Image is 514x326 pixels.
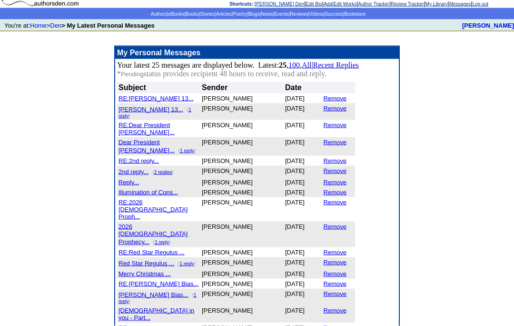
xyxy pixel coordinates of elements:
a: Den [50,22,61,29]
font: [DATE] [285,95,305,102]
a: All [302,61,311,69]
font: [DATE] [285,199,305,206]
a: Books [186,11,199,17]
a: Articles [216,11,232,17]
a: RE:[PERSON_NAME] Bias... [119,279,198,287]
a: Remove [324,167,346,174]
a: Videos [309,11,324,17]
a: Poetry [233,11,247,17]
a: 2nd reply... [119,167,148,175]
font: ( ) [119,293,197,304]
a: Remove [324,307,346,314]
font: RE:[PERSON_NAME] Bias... [119,280,198,287]
a: Remove [324,95,346,102]
a: Stories [200,11,215,17]
a: Red Star Regulus ... [119,259,174,267]
font: [DATE] [285,249,305,256]
b: 25 [279,61,287,69]
a: eBooks [168,11,184,17]
font: ( ) [178,148,196,153]
font: [PERSON_NAME] [202,259,253,266]
a: Remove [324,189,346,196]
a: 1 reply [119,107,191,119]
font: Subject [119,83,146,92]
font: [PERSON_NAME] [202,122,253,129]
font: [PERSON_NAME] [202,270,253,277]
font: Dear President [PERSON_NAME]... [119,139,175,154]
font: RE:2nd reply... [119,157,159,164]
font: ( ) [153,240,171,245]
a: 2026 [DEMOGRAPHIC_DATA] Prophecy... [119,222,188,245]
a: Authors [151,11,167,17]
a: Remove [324,223,346,230]
font: Pending [121,71,144,78]
font: You're at: > [4,22,155,29]
font: [PERSON_NAME] [202,167,253,174]
font: [PERSON_NAME] [202,95,253,102]
a: RE:Red Star Regulus ... [119,248,185,256]
a: Remove [324,105,346,112]
b: [PERSON_NAME] [462,22,514,29]
font: Sender [202,83,227,92]
a: [PERSON_NAME] 13... [119,105,183,113]
font: Merry Christmas ... [119,270,171,277]
a: Remove [324,122,346,129]
font: [DATE] [285,189,305,196]
font: [PERSON_NAME] [202,307,253,314]
font: [DATE] [285,223,305,230]
a: Messages [449,1,471,7]
font: [DATE] [285,290,305,297]
a: Review Tracker [391,1,424,7]
font: [DATE] [285,157,305,164]
a: Author Tracker [358,1,389,7]
font: [DATE] [285,139,305,146]
a: Edit Bio [306,1,322,7]
font: 2026 [DEMOGRAPHIC_DATA] Prophecy... [119,223,188,245]
font: [DATE] [285,105,305,112]
font: [PERSON_NAME] [202,105,253,112]
font: [PERSON_NAME] 13... [119,106,183,113]
font: [DATE] [285,280,305,287]
font: [PERSON_NAME] [202,249,253,256]
p: Your latest 25 messages are displayed below. Latest: , , | [117,61,397,78]
font: [DATE] [285,307,305,314]
a: Blogs [248,11,260,17]
a: [PERSON_NAME] Den [255,1,304,7]
a: Bookstore [344,11,366,17]
font: 2nd reply... [119,168,148,175]
a: Remove [324,179,346,186]
a: Reply... [119,178,139,186]
a: 1 reply [180,148,194,153]
a: Remove [324,280,346,287]
a: Remove [324,249,346,256]
a: Reviews [290,11,308,17]
font: [PERSON_NAME] Bias... [119,291,188,298]
font: [DATE] [285,270,305,277]
a: 1 reply [119,293,197,304]
font: RE:Dear President [PERSON_NAME]... [119,122,175,136]
a: 2 replies [154,170,172,175]
a: 1 reply [155,240,169,245]
font: [PERSON_NAME] [202,199,253,206]
font: [PERSON_NAME] [202,189,253,196]
font: [PERSON_NAME] [202,223,253,230]
a: Remove [324,270,346,277]
font: RE:2026 [DEMOGRAPHIC_DATA] Proph... [119,199,188,220]
a: RE:Dear President [PERSON_NAME]... [119,121,175,136]
font: ( ) [178,261,196,266]
a: Remove [324,199,346,206]
a: My Library [425,1,448,7]
a: RE:2nd reply... [119,156,159,164]
a: Success [325,11,343,17]
font: [DATE] [285,122,305,129]
font: Red Star Regulus ... [119,260,174,267]
font: [DATE] [285,167,305,174]
font: [DATE] [285,259,305,266]
font: [DEMOGRAPHIC_DATA] in you - Part... [119,307,194,321]
font: ( ) [152,170,174,175]
font: status provides recipient 48 hours to receive, read and reply. [144,70,326,78]
a: [PERSON_NAME] Bias... [119,290,188,298]
a: 1 reply [179,261,194,266]
a: [DEMOGRAPHIC_DATA] in you - Part... [119,306,194,321]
